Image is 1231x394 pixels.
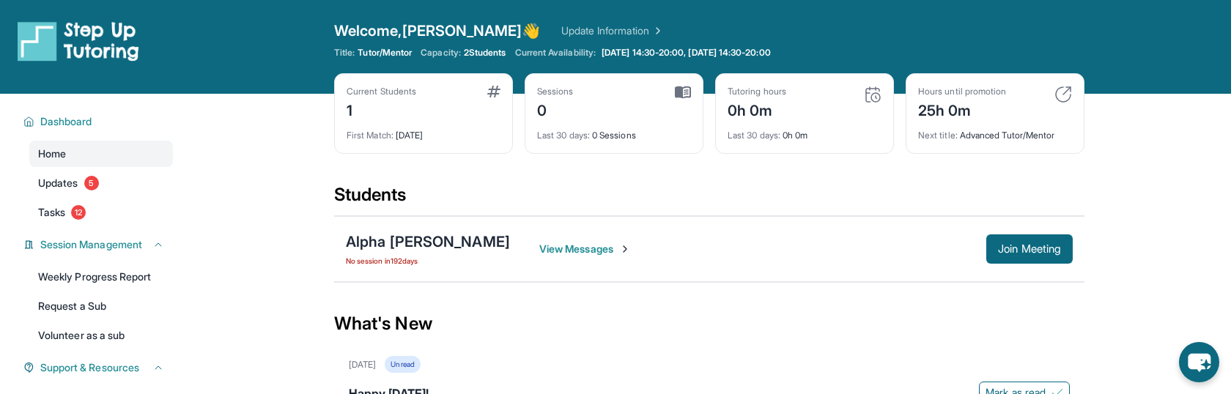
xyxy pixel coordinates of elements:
img: Chevron-Right [619,243,631,255]
span: 12 [71,205,86,220]
span: Last 30 days : [537,130,590,141]
a: Updates5 [29,170,173,196]
div: [DATE] [347,121,500,141]
span: [DATE] 14:30-20:00, [DATE] 14:30-20:00 [602,47,771,59]
img: card [675,86,691,99]
button: Dashboard [34,114,164,129]
div: 0 Sessions [537,121,691,141]
span: 2 Students [464,47,506,59]
button: Join Meeting [986,234,1073,264]
span: Join Meeting [998,245,1061,253]
span: Title: [334,47,355,59]
div: 25h 0m [918,97,1006,121]
span: Welcome, [PERSON_NAME] 👋 [334,21,541,41]
img: card [1054,86,1072,103]
span: 5 [84,176,99,190]
div: Alpha [PERSON_NAME] [346,231,510,252]
span: Session Management [40,237,142,252]
span: Capacity: [421,47,461,59]
div: 0 [537,97,574,121]
span: No session in 192 days [346,255,510,267]
a: [DATE] 14:30-20:00, [DATE] 14:30-20:00 [599,47,774,59]
img: Chevron Right [649,23,664,38]
div: 1 [347,97,416,121]
span: Tutor/Mentor [358,47,412,59]
a: Tasks12 [29,199,173,226]
div: 0h 0m [728,97,786,121]
div: What's New [334,291,1084,356]
div: Sessions [537,86,574,97]
div: Unread [385,356,420,373]
div: Tutoring hours [728,86,786,97]
div: Hours until promotion [918,86,1006,97]
button: Session Management [34,237,164,252]
button: Support & Resources [34,360,164,375]
a: Request a Sub [29,293,173,319]
span: Support & Resources [40,360,139,375]
div: Advanced Tutor/Mentor [918,121,1072,141]
a: Weekly Progress Report [29,264,173,290]
span: First Match : [347,130,393,141]
a: Home [29,141,173,167]
img: card [487,86,500,97]
span: Last 30 days : [728,130,780,141]
a: Update Information [561,23,664,38]
span: Updates [38,176,78,190]
div: [DATE] [349,359,376,371]
span: View Messages [539,242,631,256]
img: logo [18,21,139,62]
span: Tasks [38,205,65,220]
button: chat-button [1179,342,1219,382]
div: Students [334,183,1084,215]
a: Volunteer as a sub [29,322,173,349]
div: 0h 0m [728,121,881,141]
span: Current Availability: [515,47,596,59]
span: Home [38,146,66,161]
span: Dashboard [40,114,92,129]
img: card [864,86,881,103]
div: Current Students [347,86,416,97]
span: Next title : [918,130,958,141]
